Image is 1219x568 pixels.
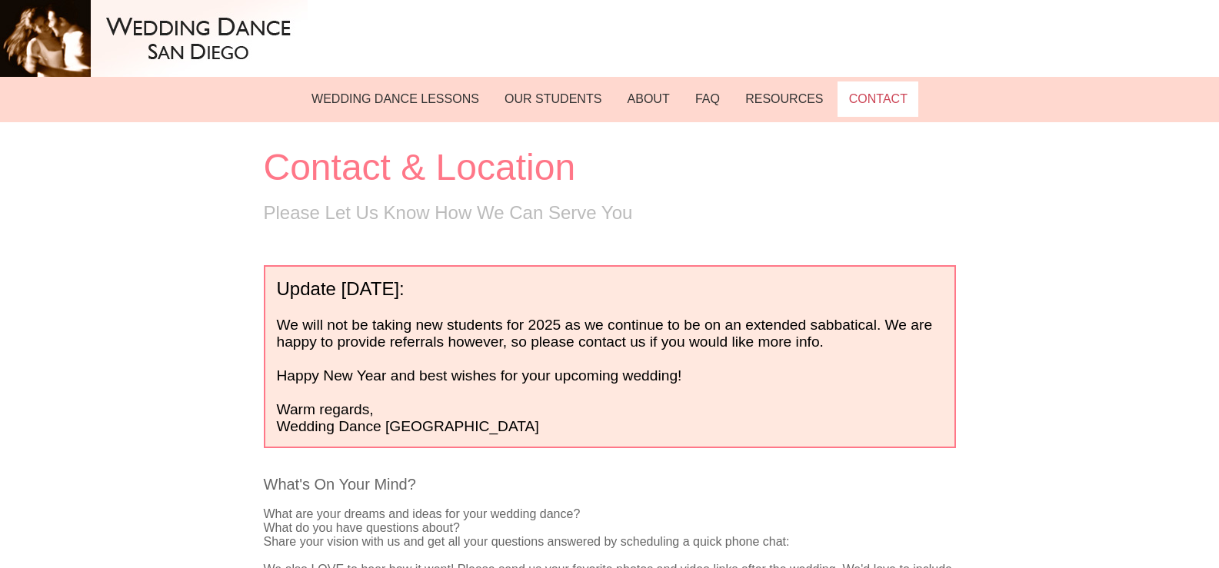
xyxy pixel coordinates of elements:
p: Wedding Dance [GEOGRAPHIC_DATA] [277,418,943,435]
a: FAQ [684,81,731,117]
div: Warm regards, [264,265,956,448]
h3: Update [DATE]: [277,278,943,300]
a: ABOUT [616,81,681,117]
p: We will not be taking new students for 2025 as we continue to be on an extended sabbatical. We ar... [277,317,943,350]
a: CONTACT [838,81,918,117]
p: Happy New Year and best wishes for your upcoming wedding! [277,367,943,384]
p: What are your dreams and ideas for your wedding dance? What do you have questions about? Share yo... [264,507,956,549]
a: OUR STUDENTS [494,81,613,117]
h2: Please Let Us Know How We Can Serve You [264,202,956,224]
a: WEDDING DANCE LESSONS [301,81,491,117]
h1: Contact & Location [264,146,956,188]
h3: What's On Your Mind? [264,476,956,493]
a: RESOURCES [734,81,834,117]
